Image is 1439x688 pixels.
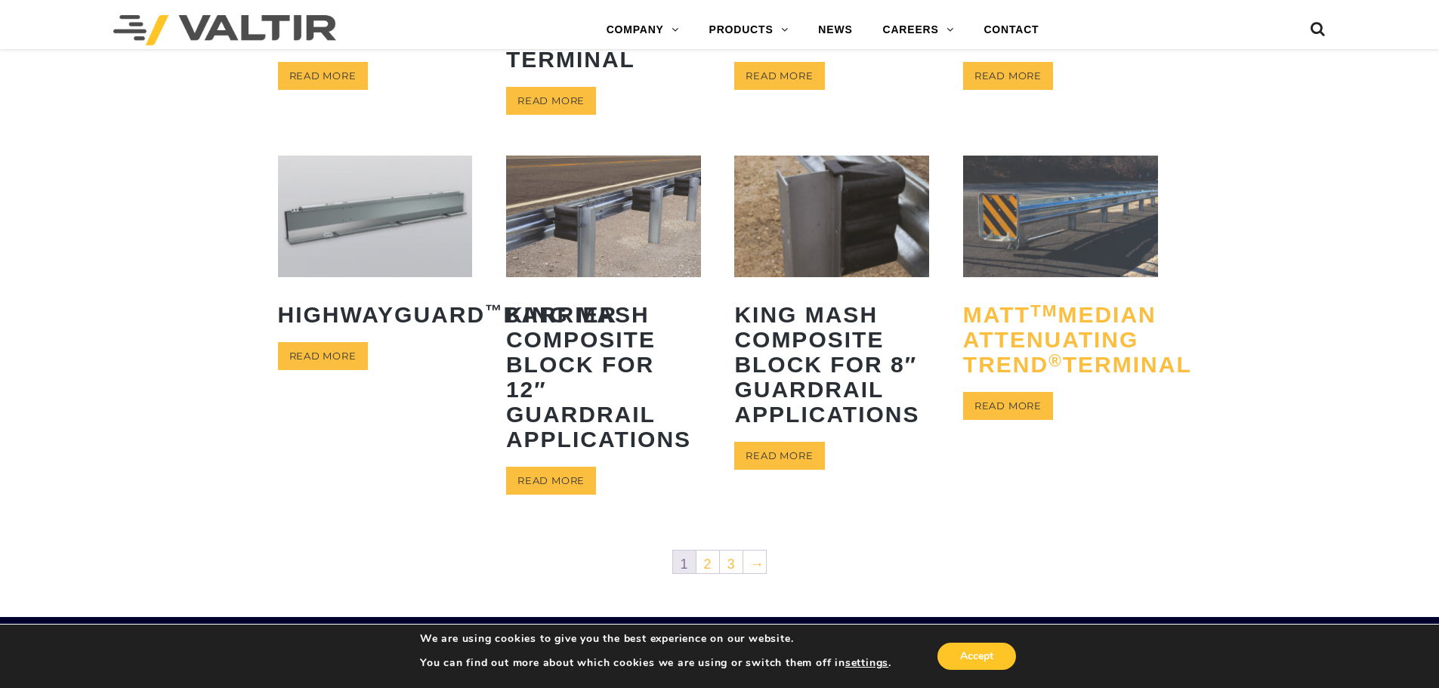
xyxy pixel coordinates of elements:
a: Read more about “ENERGITE® III” [963,62,1053,90]
a: Read more about “Dura-Post®” [734,62,824,90]
a: 2 [696,551,719,573]
a: 3 [720,551,743,573]
nav: Product Pagination [278,549,1162,579]
a: → [743,551,766,573]
a: Read more about “King MASH Composite Block for 12" Guardrail Applications” [506,467,596,495]
a: Read more about “CASS® S3 M10” [278,62,368,90]
h2: King MASH Composite Block for 12″ Guardrail Applications [506,291,701,463]
button: Accept [937,643,1016,670]
a: Read more about “MATTTM Median Attenuating TREND® Terminal” [963,392,1053,420]
a: King MASH Composite Block for 12″ Guardrail Applications [506,156,701,463]
a: King MASH Composite Block for 8″ Guardrail Applications [734,156,929,438]
p: We are using cookies to give you the best experience on our website. [420,632,891,646]
sup: TM [1030,301,1058,320]
a: Read more about “HighwayGuard™ Barrier” [278,342,368,370]
a: NEWS [803,15,867,45]
a: CONTACT [968,15,1054,45]
a: HighwayGuard™Barrier [278,156,473,338]
span: 1 [673,551,696,573]
button: settings [845,656,888,670]
a: PRODUCTS [694,15,804,45]
a: Read more about “CET™ CASS® End Terminal” [506,87,596,115]
h2: King MASH Composite Block for 8″ Guardrail Applications [734,291,929,438]
a: MATTTMMedian Attenuating TREND®Terminal [963,156,1158,388]
sup: ™ [485,301,504,320]
h2: HighwayGuard Barrier [278,291,473,338]
a: Read more about “King MASH Composite Block for 8" Guardrail Applications” [734,442,824,470]
sup: ® [1048,351,1063,370]
p: You can find out more about which cookies we are using or switch them off in . [420,656,891,670]
a: CAREERS [868,15,969,45]
img: Valtir [113,15,336,45]
a: COMPANY [591,15,694,45]
h2: MATT Median Attenuating TREND Terminal [963,291,1158,388]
